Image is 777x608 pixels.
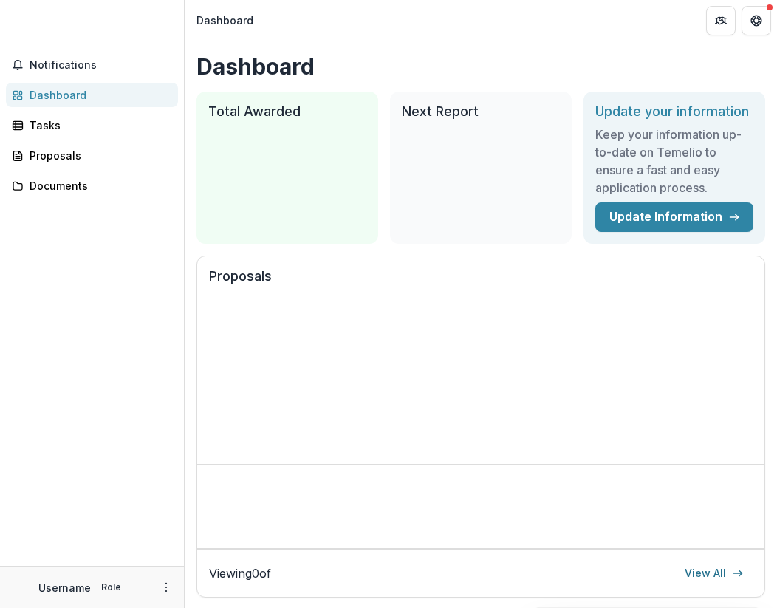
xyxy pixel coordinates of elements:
[6,113,178,137] a: Tasks
[30,117,166,133] div: Tasks
[191,10,259,31] nav: breadcrumb
[595,103,753,120] h2: Update your information
[6,83,178,107] a: Dashboard
[208,103,366,120] h2: Total Awarded
[30,148,166,163] div: Proposals
[402,103,560,120] h2: Next Report
[706,6,736,35] button: Partners
[30,59,172,72] span: Notifications
[196,53,765,80] h1: Dashboard
[209,564,271,582] p: Viewing 0 of
[6,143,178,168] a: Proposals
[595,126,753,197] h3: Keep your information up-to-date on Temelio to ensure a fast and easy application process.
[595,202,753,232] a: Update Information
[209,268,753,296] h2: Proposals
[30,178,166,194] div: Documents
[676,561,753,585] a: View All
[38,580,91,595] p: Username
[6,174,178,198] a: Documents
[742,6,771,35] button: Get Help
[6,53,178,77] button: Notifications
[196,13,253,28] div: Dashboard
[30,87,166,103] div: Dashboard
[97,581,126,594] p: Role
[157,578,175,596] button: More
